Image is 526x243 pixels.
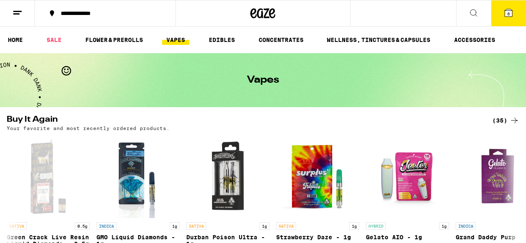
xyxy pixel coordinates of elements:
p: SATIVA [276,222,296,230]
p: SATIVA [186,222,206,230]
a: CONCENTRATES [254,35,308,45]
p: Gelato AIO - 1g [366,234,449,241]
h1: Vapes [247,75,279,85]
a: (35) [492,115,519,125]
p: 1g [439,222,449,230]
a: SALE [42,35,66,45]
a: ACCESSORIES [450,35,499,45]
p: INDICA [456,222,476,230]
img: Surplus - Strawberry Daze - 1g [276,135,359,218]
p: SATIVA [7,222,27,230]
p: Your favorite and most recently ordered products. [7,125,170,131]
p: Strawberry Daze - 1g [276,234,359,241]
a: EDIBLES [205,35,239,45]
img: Jeeter - Gelato AIO - 1g [366,135,449,218]
button: 6 [491,0,526,26]
a: VAPES [162,35,189,45]
img: Heavy Hitters - Durban Poison Ultra - 1g [186,135,269,218]
a: WELLNESS, TINCTURES & CAPSULES [323,35,435,45]
h2: Buy It Again [7,115,479,125]
p: 0.5g [75,222,90,230]
img: GoldDrop - GMO Liquid Diamonds - 1g [99,135,177,218]
a: FLOWER & PREROLLS [81,35,147,45]
p: 1g [170,222,180,230]
span: 6 [507,11,510,16]
a: HOME [4,35,27,45]
p: 1g [349,222,359,230]
p: INDICA [96,222,116,230]
p: HYBRID [366,222,386,230]
p: 1g [259,222,269,230]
